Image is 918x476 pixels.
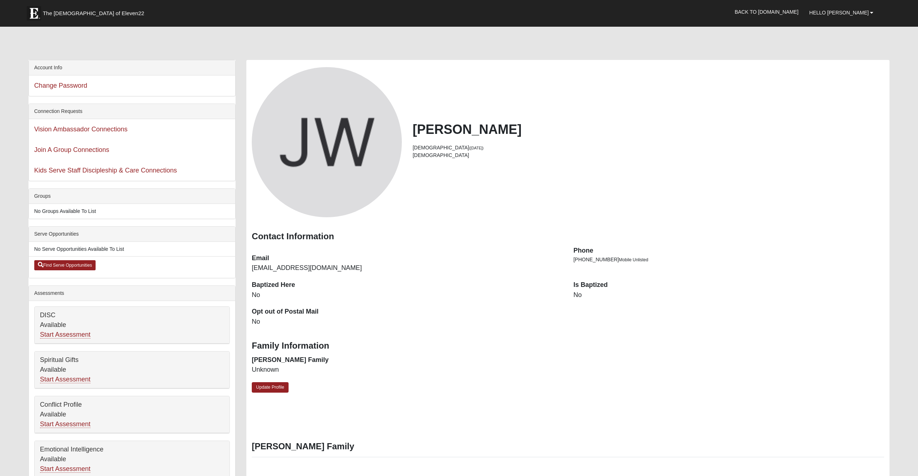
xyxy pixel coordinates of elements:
a: Vision Ambassador Connections [34,126,128,133]
a: Hello [PERSON_NAME] [804,4,879,22]
a: Change Password [34,82,87,89]
div: Conflict Profile Available [35,396,229,433]
dt: Email [252,254,563,263]
small: ([DATE]) [469,146,484,150]
dd: No [252,317,563,327]
dd: [EMAIL_ADDRESS][DOMAIN_NAME] [252,263,563,273]
h3: Contact Information [252,231,884,242]
div: Spiritual Gifts Available [35,351,229,388]
div: Connection Requests [29,104,235,119]
a: Back to [DOMAIN_NAME] [729,3,804,21]
li: No Groups Available To List [29,204,235,219]
a: The [DEMOGRAPHIC_DATA] of Eleven22 [23,3,167,21]
li: No Serve Opportunities Available To List [29,242,235,257]
dt: [PERSON_NAME] Family [252,355,563,365]
dt: Phone [574,246,884,256]
img: Eleven22 logo [27,6,41,21]
div: Assessments [29,286,235,301]
dt: Baptized Here [252,280,563,290]
a: Start Assessment [40,420,91,428]
a: Start Assessment [40,331,91,339]
span: Hello [PERSON_NAME] [809,10,869,16]
h2: [PERSON_NAME] [413,122,884,137]
div: Groups [29,189,235,204]
li: [DEMOGRAPHIC_DATA] [413,152,884,159]
a: View Fullsize Photo [252,67,402,217]
h3: Family Information [252,341,884,351]
h3: [PERSON_NAME] Family [252,441,884,452]
dd: No [252,291,563,300]
div: Account Info [29,60,235,75]
a: Start Assessment [40,376,91,383]
li: [PHONE_NUMBER] [574,256,884,263]
a: Join A Group Connections [34,146,109,153]
dt: Is Baptized [574,280,884,290]
a: Start Assessment [40,465,91,473]
dd: Unknown [252,365,563,375]
dd: No [574,291,884,300]
span: The [DEMOGRAPHIC_DATA] of Eleven22 [43,10,144,17]
a: Kids Serve Staff Discipleship & Care Connections [34,167,177,174]
li: [DEMOGRAPHIC_DATA] [413,144,884,152]
a: Find Serve Opportunities [34,260,96,270]
div: DISC Available [35,307,229,344]
div: Serve Opportunities [29,227,235,242]
a: Update Profile [252,382,289,393]
span: Mobile Unlisted [619,257,648,262]
dt: Opt out of Postal Mail [252,307,563,316]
